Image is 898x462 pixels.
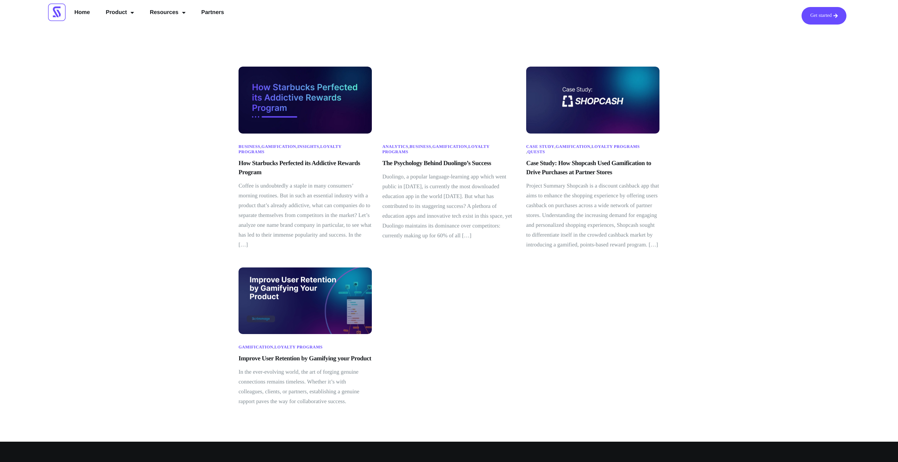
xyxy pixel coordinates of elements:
a: Case Study: How Shopcash Used Gamification to Drive Purchases at Partner Stores [526,159,651,176]
a: Loyalty Programs [274,345,322,349]
a: Gamification [556,144,590,149]
span: , , , [382,144,511,155]
a: Loyalty Programs [239,144,341,154]
a: Gamification [261,144,296,149]
a: Case Study [526,144,555,149]
img: Thumbnail Image - The Psychology Behind Duolingo's Success [382,67,516,134]
img: Case Study - Shopcash Thumbnail Image [526,67,659,134]
a: The Psychology Behind Duolingo’s Success [382,97,516,103]
a: Improve User Retention by Gamifying your Product [239,298,372,303]
a: Gamification [433,144,467,149]
a: Loyalty Programs [591,144,639,149]
a: Partners [196,7,229,18]
a: Gamification [239,345,273,349]
a: Business [239,144,260,149]
span: Get started [810,13,832,18]
p: Duolingo, a popular language-learning app which went public in [DATE], is currently the most down... [382,172,516,241]
a: Loyalty Programs [382,144,489,154]
a: Product [100,7,139,18]
a: How Starbucks Perfected its Addictive Rewards Program [239,159,360,176]
a: The Psychology Behind Duolingo’s Success [382,159,491,167]
a: How Starbucks Perfected its Addictive Rewards Program [239,97,372,103]
span: , [239,345,323,350]
a: Business [409,144,431,149]
span: , , , [239,144,368,155]
a: Resources [145,7,191,18]
a: Get started [802,7,846,25]
span: , , , [526,144,655,155]
p: Project Summary Shopcash is a discount cashback app that aims to enhance the shopping experience ... [526,181,659,250]
img: Scrimmage Square Icon Logo [48,4,66,21]
img: How to improve user retention by gamifying your product [239,267,372,334]
a: Insights [297,144,319,149]
a: Case Study: How Shopcash Used Gamification to Drive Purchases at Partner Stores [526,97,659,103]
p: Coffee is undoubtedly a staple in many consumers’ morning routines. But in such an essential indu... [239,181,372,250]
a: Analytics [382,144,408,149]
p: In the ever-evolving world, the art of forging genuine connections remains timeless. Whether it’s... [239,367,372,407]
img: Article thumbnail [239,67,372,134]
nav: Menu [69,7,229,18]
a: Improve User Retention by Gamifying your Product [239,355,371,362]
a: Home [69,7,95,18]
a: Quests [527,149,545,154]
